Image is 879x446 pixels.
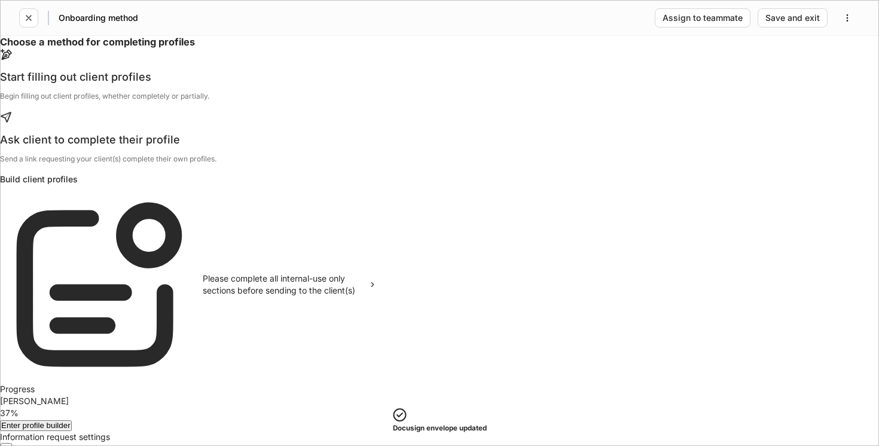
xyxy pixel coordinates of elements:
button: Save and exit [758,8,828,28]
div: Assign to teammate [663,14,743,22]
h5: Onboarding method [59,12,138,24]
div: Save and exit [765,14,820,22]
button: Assign to teammate [655,8,750,28]
h5: Docusign envelope updated [393,422,487,434]
div: Enter profile builder [1,421,71,429]
div: Please complete all internal-use only sections before sending to the client(s) [203,273,359,297]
